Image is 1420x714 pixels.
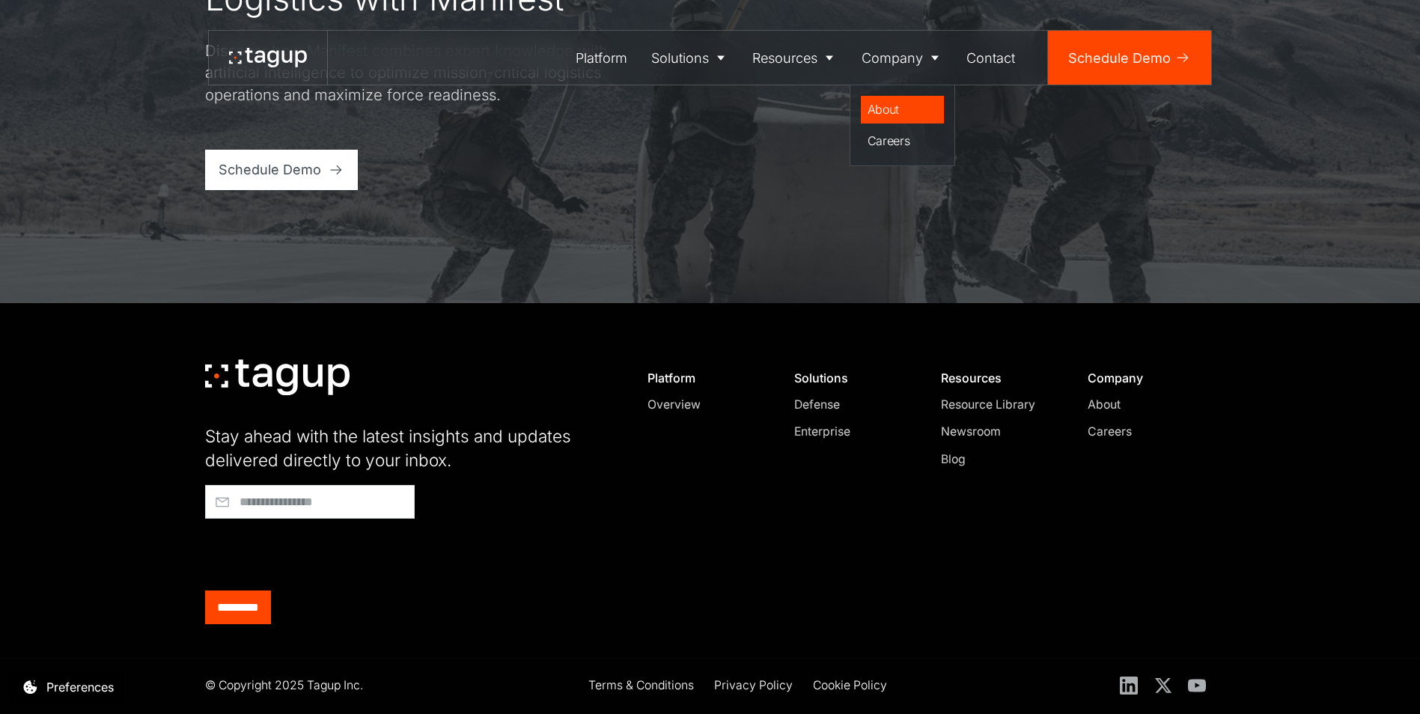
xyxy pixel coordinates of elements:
a: Careers [1088,423,1202,441]
a: Solutions [639,31,741,85]
a: Cookie Policy [813,677,887,697]
iframe: reCAPTCHA [205,525,433,584]
a: Overview [647,396,762,414]
div: Schedule Demo [219,159,321,180]
a: Newsroom [941,423,1055,441]
div: © Copyright 2025 Tagup Inc. [205,677,363,695]
div: Resources [752,48,817,68]
a: Schedule Demo [1048,31,1211,85]
div: Company [862,48,923,68]
a: Contact [955,31,1028,85]
a: Resource Library [941,396,1055,414]
div: Platform [647,370,762,385]
a: About [1088,396,1202,414]
nav: Company [850,85,955,166]
div: Preferences [46,678,114,696]
div: Stay ahead with the latest insights and updates delivered directly to your inbox. [205,424,609,472]
a: Terms & Conditions [588,677,694,697]
div: Privacy Policy [714,677,793,695]
div: About [868,100,938,118]
div: Solutions [651,48,709,68]
a: Careers [861,127,945,156]
div: Contact [966,48,1015,68]
a: Company [850,31,955,85]
div: Platform [576,48,627,68]
div: Resources [941,370,1055,385]
a: About [861,96,945,124]
div: Schedule Demo [1068,48,1171,68]
a: Blog [941,451,1055,469]
a: Privacy Policy [714,677,793,697]
a: Platform [564,31,640,85]
a: Resources [741,31,850,85]
a: Defense [794,396,909,414]
div: Terms & Conditions [588,677,694,695]
a: Enterprise [794,423,909,441]
div: Solutions [794,370,909,385]
form: Footer - Early Access [205,485,609,624]
div: Cookie Policy [813,677,887,695]
div: Careers [868,132,938,150]
a: Schedule Demo [205,150,359,190]
div: Company [1088,370,1202,385]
